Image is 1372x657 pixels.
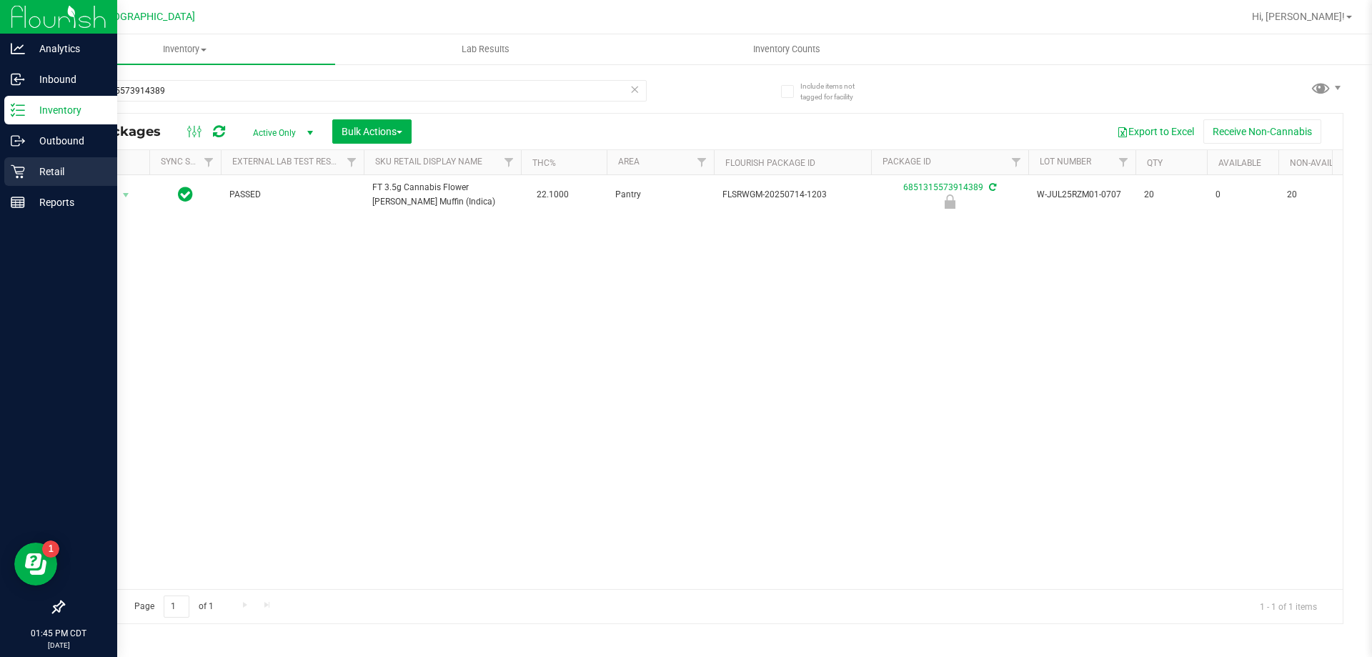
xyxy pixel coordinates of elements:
[883,157,931,167] a: Package ID
[164,596,189,618] input: 1
[722,188,863,202] span: FLSRWGM-20250714-1203
[1144,188,1198,202] span: 20
[690,150,714,174] a: Filter
[1108,119,1203,144] button: Export to Excel
[372,181,512,208] span: FT 3.5g Cannabis Flower [PERSON_NAME] Muffin (Indica)
[197,150,221,174] a: Filter
[987,182,996,192] span: Sync from Compliance System
[1147,158,1163,168] a: Qty
[615,188,705,202] span: Pantry
[1218,158,1261,168] a: Available
[25,132,111,149] p: Outbound
[1040,157,1091,167] a: Lot Number
[161,157,216,167] a: Sync Status
[869,194,1030,209] div: Newly Received
[97,11,195,23] span: [GEOGRAPHIC_DATA]
[636,34,937,64] a: Inventory Counts
[1216,188,1270,202] span: 0
[117,185,135,205] span: select
[42,540,59,558] iframe: Resource center unread badge
[178,184,193,204] span: In Sync
[342,126,402,137] span: Bulk Actions
[618,157,640,167] a: Area
[497,150,521,174] a: Filter
[11,41,25,56] inline-svg: Analytics
[11,195,25,209] inline-svg: Reports
[229,188,355,202] span: PASSED
[25,71,111,88] p: Inbound
[6,627,111,640] p: 01:45 PM CDT
[122,596,225,618] span: Page of 1
[335,34,636,64] a: Lab Results
[63,80,647,102] input: Search Package ID, Item Name, SKU, Lot or Part Number...
[25,102,111,119] p: Inventory
[25,40,111,57] p: Analytics
[34,34,335,64] a: Inventory
[442,43,529,56] span: Lab Results
[6,640,111,651] p: [DATE]
[14,543,57,586] iframe: Resource center
[532,158,556,168] a: THC%
[1037,188,1127,202] span: W-JUL25RZM01-0707
[630,80,640,99] span: Clear
[1112,150,1135,174] a: Filter
[340,150,364,174] a: Filter
[800,81,872,102] span: Include items not tagged for facility
[530,184,576,205] span: 22.1000
[1290,158,1353,168] a: Non-Available
[11,134,25,148] inline-svg: Outbound
[1287,188,1341,202] span: 20
[725,158,815,168] a: Flourish Package ID
[1203,119,1321,144] button: Receive Non-Cannabis
[375,157,482,167] a: Sku Retail Display Name
[11,72,25,87] inline-svg: Inbound
[74,124,175,139] span: All Packages
[1252,11,1345,22] span: Hi, [PERSON_NAME]!
[332,119,412,144] button: Bulk Actions
[34,43,335,56] span: Inventory
[1248,596,1328,617] span: 1 - 1 of 1 items
[903,182,983,192] a: 6851315573914389
[1005,150,1028,174] a: Filter
[25,163,111,180] p: Retail
[232,157,344,167] a: External Lab Test Result
[11,164,25,179] inline-svg: Retail
[734,43,840,56] span: Inventory Counts
[11,103,25,117] inline-svg: Inventory
[25,194,111,211] p: Reports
